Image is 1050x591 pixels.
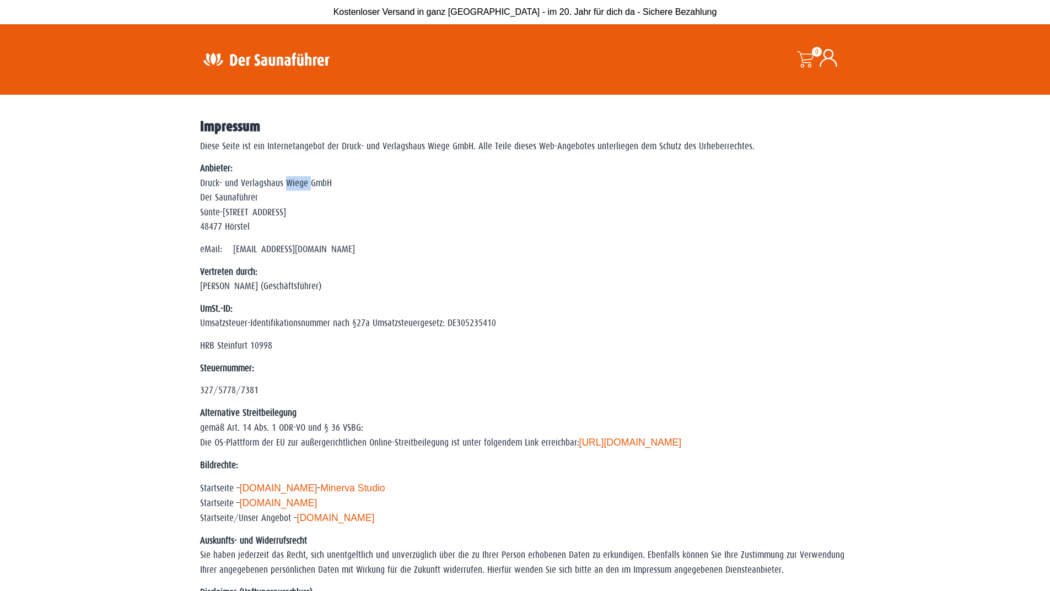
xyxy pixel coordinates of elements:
[200,363,254,373] strong: Steuernummer:
[320,482,385,494] a: Minerva Studio
[240,482,317,494] a: [DOMAIN_NAME]
[297,512,375,523] a: [DOMAIN_NAME]
[200,120,850,134] h2: Impressum
[200,221,250,232] span: 48477 Hörstel
[200,481,850,526] p: Startseite – – Startseite – Startseite/Unser Angebot –
[200,339,850,353] p: HRB Steinfurt 10998
[200,534,850,577] p: Sie haben jederzeit das Recht, sich unentgeltlich und unverzüglich über die zu Ihrer Person erhob...
[200,207,286,218] span: Sünte-[STREET_ADDRESS]
[200,406,850,450] p: gemäß Art. 14 Abs. 1 ODR-VO und § 36 VSBG: Die OS-Plattform der EU zur außergerichtlichen Online-...
[200,161,850,234] p: Druck- und Verlagshaus Wiege GmbH Der Saunaführer
[200,163,233,173] strong: Anbieter:
[200,242,850,257] p: eMail: [EMAIL_ADDRESS][DOMAIN_NAME]
[200,383,850,398] p: 327/5778/7381
[240,497,317,508] a: [DOMAIN_NAME]
[333,7,717,17] span: Kostenloser Versand in ganz [GEOGRAPHIC_DATA] - im 20. Jahr für dich da - Sichere Bezahlung
[200,267,257,277] strong: Vertreten durch:
[200,265,850,294] p: [PERSON_NAME] (Geschäftsführer)
[579,437,682,448] a: [URL][DOMAIN_NAME]
[812,47,822,57] span: 0
[200,460,238,470] strong: Bildrechte:
[200,408,297,418] strong: Alternative Streitbeilegung
[200,535,307,546] strong: Auskunfts- und Widerrufsrecht
[200,139,850,154] p: Diese Seite ist ein Internetangebot der Druck- und Verlagshaus Wiege GmbH. Alle Teile dieses Web-...
[200,302,850,331] p: Umsatzsteuer-Identifikationsnummer nach §27a Umsatzsteuergesetz: DE305235410
[200,303,233,314] strong: UmSt.-ID:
